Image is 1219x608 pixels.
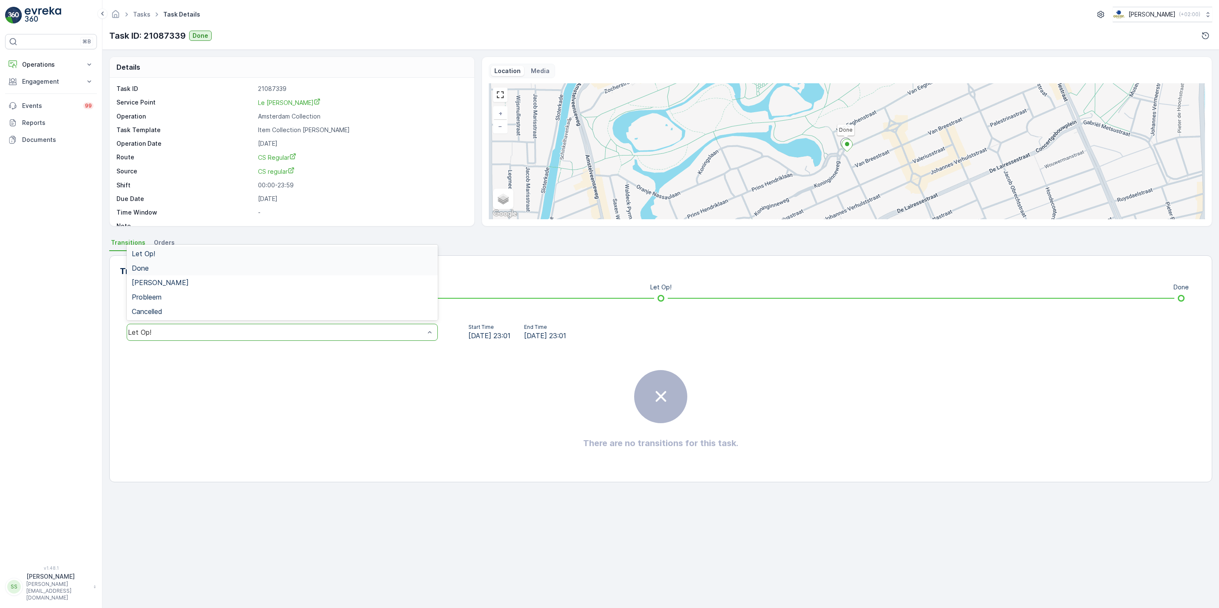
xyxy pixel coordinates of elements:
p: [PERSON_NAME][EMAIL_ADDRESS][DOMAIN_NAME] [26,581,89,601]
p: Location [494,67,521,75]
p: Operation Date [116,139,255,148]
h2: There are no transitions for this task. [583,437,738,450]
button: Done [189,31,212,41]
span: CS Regular [258,154,296,161]
a: Events99 [5,97,97,114]
p: Task ID [116,85,255,93]
span: Transitions [111,238,145,247]
a: Documents [5,131,97,148]
a: Le Petit George [258,98,465,107]
span: Let Op! [132,250,155,257]
span: − [498,122,502,130]
a: View Fullscreen [494,88,507,101]
p: 99 [85,102,92,109]
p: ( +02:00 ) [1179,11,1200,18]
img: Google [491,208,519,219]
a: Homepage [111,13,120,20]
p: Let Op! [650,283,672,291]
p: Transitions [120,265,167,277]
button: Engagement [5,73,97,90]
p: Events [22,102,78,110]
p: Note [116,222,255,230]
button: SS[PERSON_NAME][PERSON_NAME][EMAIL_ADDRESS][DOMAIN_NAME] [5,572,97,601]
p: Shift [116,181,255,189]
span: Probleem [132,293,162,301]
span: [DATE] 23:01 [524,331,566,341]
span: + [499,110,502,117]
p: Done [1174,283,1189,291]
a: CS regular [258,167,465,176]
a: Reports [5,114,97,131]
button: Operations [5,56,97,73]
img: logo [5,7,22,24]
p: Task Template [116,126,255,134]
p: - [258,208,465,217]
p: Media [531,67,550,75]
p: Route [116,153,255,162]
p: Operation [116,112,255,121]
p: Source [116,167,255,176]
span: CS regular [258,168,295,175]
p: 21087339 [258,85,465,93]
p: Documents [22,136,94,144]
img: basis-logo_rgb2x.png [1113,10,1125,19]
p: Amsterdam Collection [258,112,465,121]
span: Cancelled [132,308,162,315]
a: Layers [494,189,513,208]
p: Item Collection [PERSON_NAME] [258,126,465,134]
p: [PERSON_NAME] [26,572,89,581]
p: ⌘B [82,38,91,45]
span: Done [132,264,149,272]
a: Zoom In [494,107,507,120]
span: v 1.48.1 [5,566,97,571]
p: [DATE] [258,139,465,148]
span: Task Details [162,10,202,19]
a: CS Regular [258,153,465,162]
img: logo_light-DOdMpM7g.png [25,7,61,24]
button: [PERSON_NAME](+02:00) [1113,7,1212,22]
a: Tasks [133,11,150,18]
p: [DATE] [258,195,465,203]
p: Service Point [116,98,255,107]
span: [DATE] 23:01 [468,331,510,341]
p: Operations [22,60,80,69]
div: SS [7,580,21,594]
a: Zoom Out [494,120,507,133]
p: Done [193,31,208,40]
p: Task ID: 21087339 [109,29,186,42]
span: Le [PERSON_NAME] [258,99,320,106]
p: Time Window [116,208,255,217]
a: Open this area in Google Maps (opens a new window) [491,208,519,219]
p: Due Date [116,195,255,203]
p: [PERSON_NAME] [1128,10,1176,19]
p: Details [116,62,140,72]
span: [PERSON_NAME] [132,279,189,286]
span: Orders [154,238,175,247]
p: Engagement [22,77,80,86]
p: End Time [524,324,566,331]
p: Start Time [468,324,510,331]
p: Reports [22,119,94,127]
p: 00:00-23:59 [258,181,465,189]
div: Let Op! [128,328,425,336]
p: - [258,222,465,230]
